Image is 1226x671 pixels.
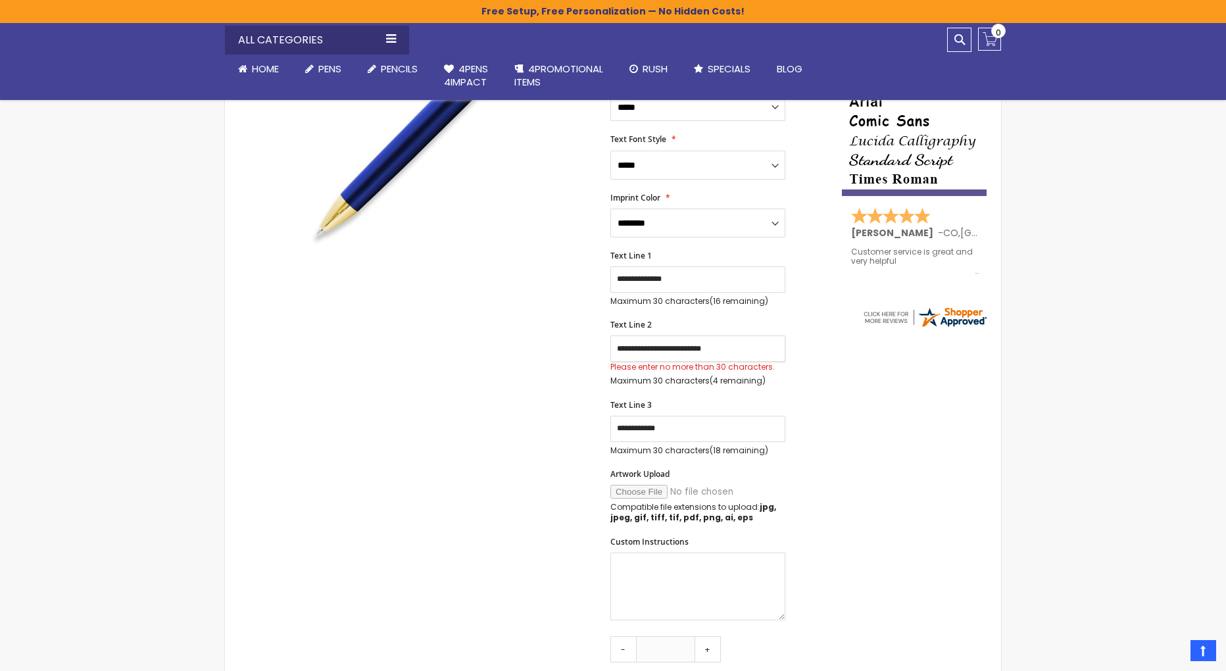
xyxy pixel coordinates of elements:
[710,445,768,456] span: (18 remaining)
[710,375,766,386] span: (4 remaining)
[318,62,341,76] span: Pens
[610,296,785,307] p: Maximum 30 characters
[851,226,938,239] span: [PERSON_NAME]
[444,62,488,89] span: 4Pens 4impact
[610,134,666,145] span: Text Font Style
[381,62,418,76] span: Pencils
[777,62,802,76] span: Blog
[710,295,768,307] span: (16 remaining)
[610,536,689,547] span: Custom Instructions
[355,55,431,84] a: Pencils
[938,226,1057,239] span: - ,
[851,247,979,276] div: Customer service is great and very helpful
[708,62,750,76] span: Specials
[616,55,681,84] a: Rush
[764,55,816,84] a: Blog
[681,55,764,84] a: Specials
[252,62,279,76] span: Home
[225,26,409,55] div: All Categories
[610,192,660,203] span: Imprint Color
[610,468,670,480] span: Artwork Upload
[842,69,987,196] img: font-personalization-examples
[610,376,785,386] p: Maximum 30 characters
[610,502,785,523] p: Compatible file extensions to upload:
[960,226,1057,239] span: [GEOGRAPHIC_DATA]
[978,28,1001,51] a: 0
[862,320,988,332] a: 4pens.com certificate URL
[292,55,355,84] a: Pens
[610,399,652,410] span: Text Line 3
[501,55,616,97] a: 4PROMOTIONALITEMS
[862,305,988,329] img: 4pens.com widget logo
[610,445,785,456] p: Maximum 30 characters
[610,636,637,662] a: -
[695,636,721,662] a: +
[225,55,292,84] a: Home
[610,250,652,261] span: Text Line 1
[996,26,1001,39] span: 0
[610,362,785,372] div: Please enter no more than 30 characters.
[943,226,958,239] span: CO
[431,55,501,97] a: 4Pens4impact
[610,501,776,523] strong: jpg, jpeg, gif, tiff, tif, pdf, png, ai, eps
[514,62,603,89] span: 4PROMOTIONAL ITEMS
[610,319,652,330] span: Text Line 2
[1117,635,1226,671] iframe: Google Customer Reviews
[643,62,668,76] span: Rush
